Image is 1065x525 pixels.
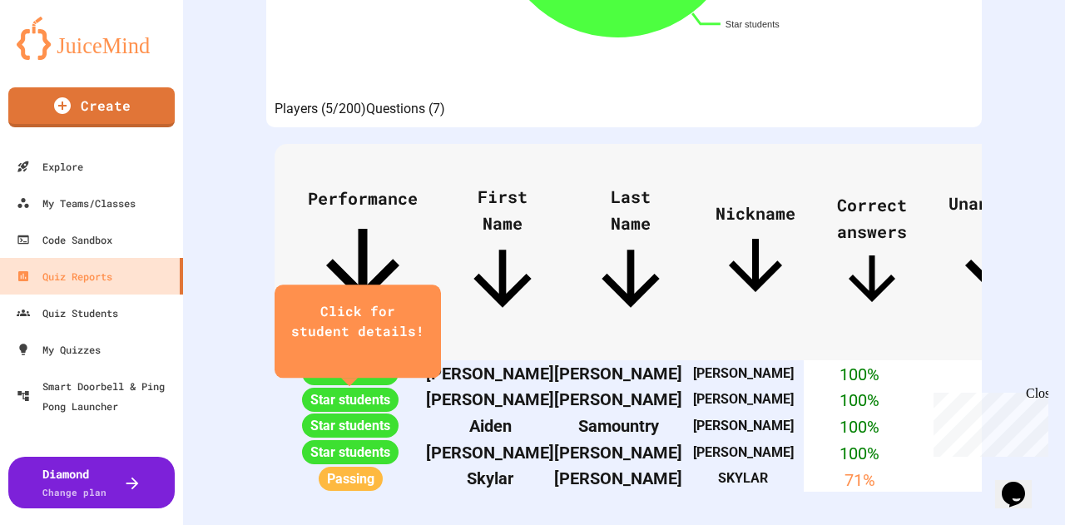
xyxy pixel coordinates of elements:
span: [PERSON_NAME] [426,364,554,384]
div: Code Sandbox [17,230,112,250]
span: [PERSON_NAME] [554,364,682,384]
th: [PERSON_NAME] [682,360,804,387]
div: My Teams/Classes [17,193,136,213]
span: [PERSON_NAME] [554,443,682,463]
span: 0 [982,364,991,384]
iframe: chat widget [995,458,1048,508]
a: Create [8,87,175,127]
span: First Name [459,186,546,323]
span: Aiden [469,416,512,436]
span: Samountry [578,416,659,436]
span: 0 [982,443,991,463]
span: [PERSON_NAME] [426,389,554,409]
th: SKYLAR [682,466,804,493]
span: 100 % [840,417,879,437]
span: [PERSON_NAME] [426,443,554,463]
span: Passing [319,467,383,491]
span: [PERSON_NAME] [554,468,682,488]
span: 0 [982,469,991,489]
span: [PERSON_NAME] [554,389,682,409]
th: [PERSON_NAME] [682,439,804,466]
div: Explore [17,156,83,176]
span: Skylar [467,468,513,488]
span: Star students [302,414,399,438]
th: [PERSON_NAME] [682,413,804,439]
span: 100 % [840,364,879,384]
div: Chat with us now!Close [7,7,115,106]
div: basic tabs example [275,99,445,119]
span: 71 % [845,469,875,489]
iframe: chat widget [927,386,1048,457]
button: DiamondChange plan [8,457,175,508]
div: Quiz Students [17,303,118,323]
span: Correct answers [837,194,907,315]
span: Star students [302,440,399,464]
span: 100 % [840,390,879,410]
img: logo-orange.svg [17,17,166,60]
span: Change plan [42,486,106,498]
div: My Quizzes [17,339,101,359]
span: Unanswered [949,192,1048,315]
div: Click for student details! [291,301,424,341]
span: Last Name [587,186,674,323]
span: 100 % [840,443,879,463]
button: Players (5/200) [275,99,366,119]
div: Smart Doorbell & Ping Pong Launcher [17,376,176,416]
span: Star students [302,388,399,412]
th: [PERSON_NAME] [682,386,804,413]
span: Performance [308,187,418,320]
div: Diamond [42,465,106,500]
span: Nickname [716,202,795,305]
div: Quiz Reports [17,266,112,286]
text: Star students [726,18,780,28]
